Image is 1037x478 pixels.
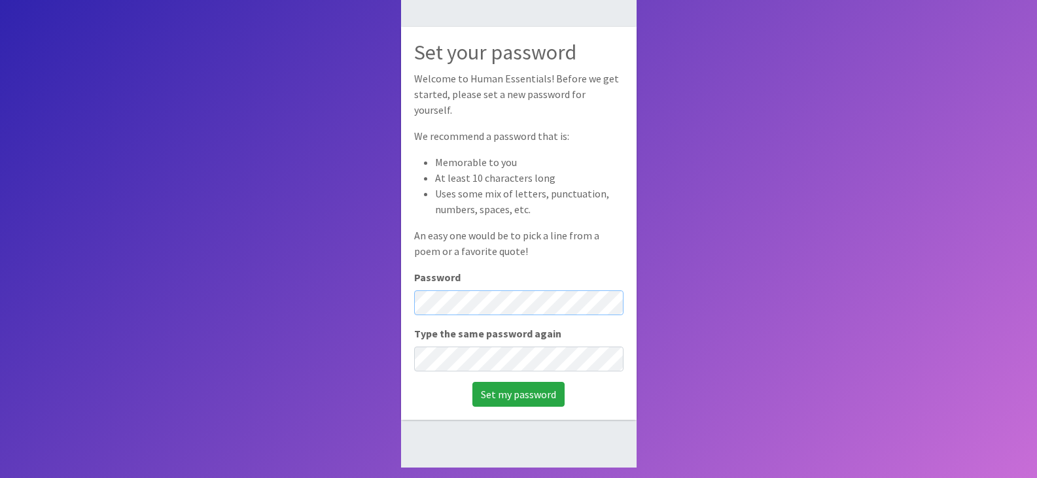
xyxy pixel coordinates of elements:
label: Password [414,269,461,285]
h2: Set your password [414,40,624,65]
p: Welcome to Human Essentials! Before we get started, please set a new password for yourself. [414,71,624,118]
li: At least 10 characters long [435,170,624,186]
p: An easy one would be to pick a line from a poem or a favorite quote! [414,228,624,259]
p: We recommend a password that is: [414,128,624,144]
li: Memorable to you [435,154,624,170]
li: Uses some mix of letters, punctuation, numbers, spaces, etc. [435,186,624,217]
label: Type the same password again [414,326,561,341]
input: Set my password [472,382,565,407]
